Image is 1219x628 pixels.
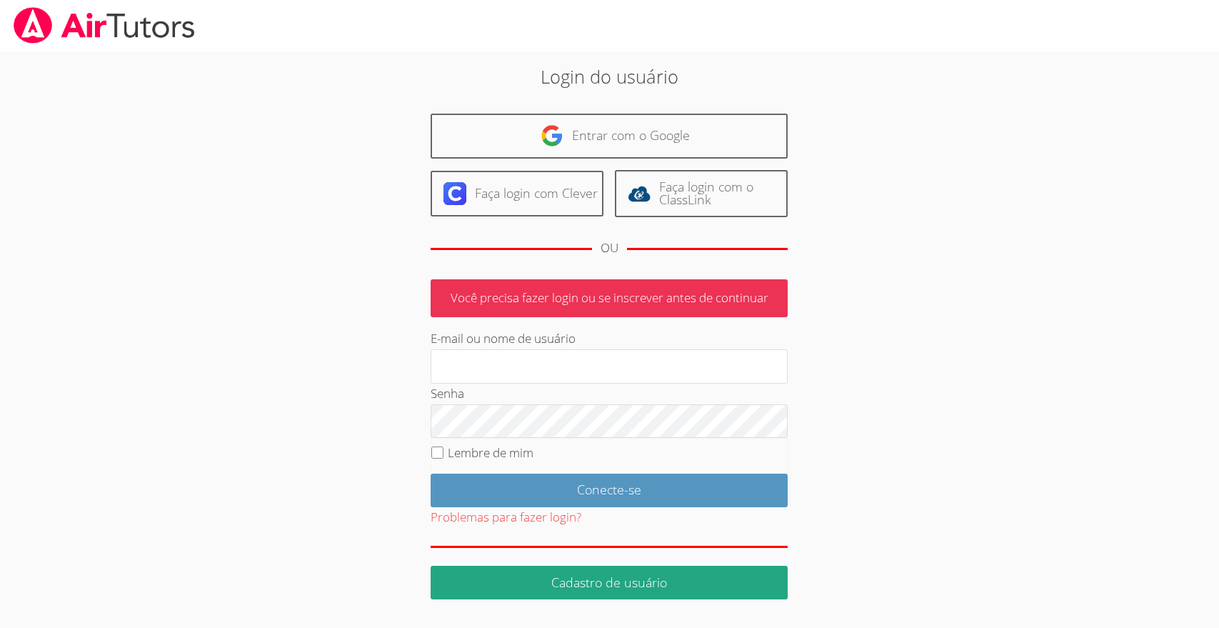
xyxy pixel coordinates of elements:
[615,170,788,218] a: Faça login com o ClassLink
[431,330,576,347] font: E-mail ou nome de usuário
[431,171,603,216] a: Faça login com Clever
[628,182,651,205] img: classlink-logo-d6bb404cc1216ec64c9a2012d9dc4662098be43eaf13dc465df04b49fa7ab582.svg
[601,239,618,256] font: OU
[551,574,667,591] font: Cadastro de usuário
[541,124,563,147] img: google-logo-50288ca7cdecda66e5e0955fdab243c47b7ad437acaf1139b6f446037453330a.svg
[431,385,464,402] font: Senha
[475,184,598,201] font: Faça login com Clever
[12,7,196,44] img: airtutors_banner-c4298cdbf04f3fff15de1276eac7730deb9818008684d7c2e4769d2f7ddbe033.png
[659,178,753,208] font: Faça login com o ClassLink
[431,474,788,507] input: Conecte-se
[443,182,466,205] img: clever-logo-6eab21bc6e7a338710f1a6ff85c0baf02591cd810cc4098c63d3a4b26e2feb20.svg
[572,126,690,144] font: Entrar com o Google
[431,566,788,599] a: Cadastro de usuário
[541,64,678,89] font: Login do usuário
[431,507,581,528] button: Problemas para fazer login?
[448,444,533,461] font: Lembre de mim
[431,114,788,159] a: Entrar com o Google
[451,289,768,306] font: Você precisa fazer login ou se inscrever antes de continuar
[431,509,581,525] font: Problemas para fazer login?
